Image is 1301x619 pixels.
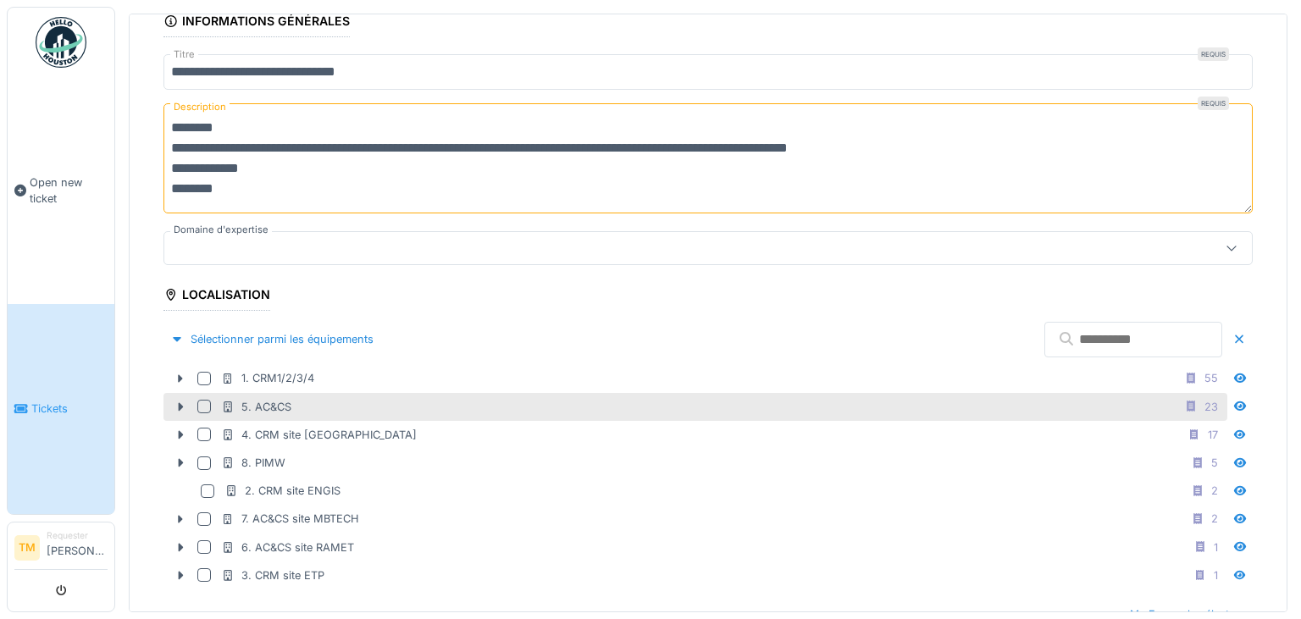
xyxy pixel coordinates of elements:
[224,483,340,499] div: 2. CRM site ENGIS
[1204,399,1218,415] div: 23
[30,174,108,207] span: Open new ticket
[31,401,108,417] span: Tickets
[221,539,354,555] div: 6. AC&CS site RAMET
[14,529,108,570] a: TM Requester[PERSON_NAME]
[36,17,86,68] img: Badge_color-CXgf-gQk.svg
[163,8,350,37] div: Informations générales
[47,529,108,542] div: Requester
[8,304,114,515] a: Tickets
[221,427,417,443] div: 4. CRM site [GEOGRAPHIC_DATA]
[14,535,40,561] li: TM
[170,47,198,62] label: Titre
[1198,47,1229,61] div: Requis
[221,370,314,386] div: 1. CRM1/2/3/4
[1211,511,1218,527] div: 2
[163,282,270,311] div: Localisation
[47,529,108,566] li: [PERSON_NAME]
[1208,427,1218,443] div: 17
[8,77,114,304] a: Open new ticket
[1214,539,1218,555] div: 1
[221,399,291,415] div: 5. AC&CS
[1214,567,1218,583] div: 1
[163,328,380,351] div: Sélectionner parmi les équipements
[170,223,272,237] label: Domaine d'expertise
[1204,370,1218,386] div: 55
[1211,455,1218,471] div: 5
[221,455,285,471] div: 8. PIMW
[1211,483,1218,499] div: 2
[1198,97,1229,110] div: Requis
[221,511,359,527] div: 7. AC&CS site MBTECH
[170,97,230,118] label: Description
[221,567,324,583] div: 3. CRM site ETP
